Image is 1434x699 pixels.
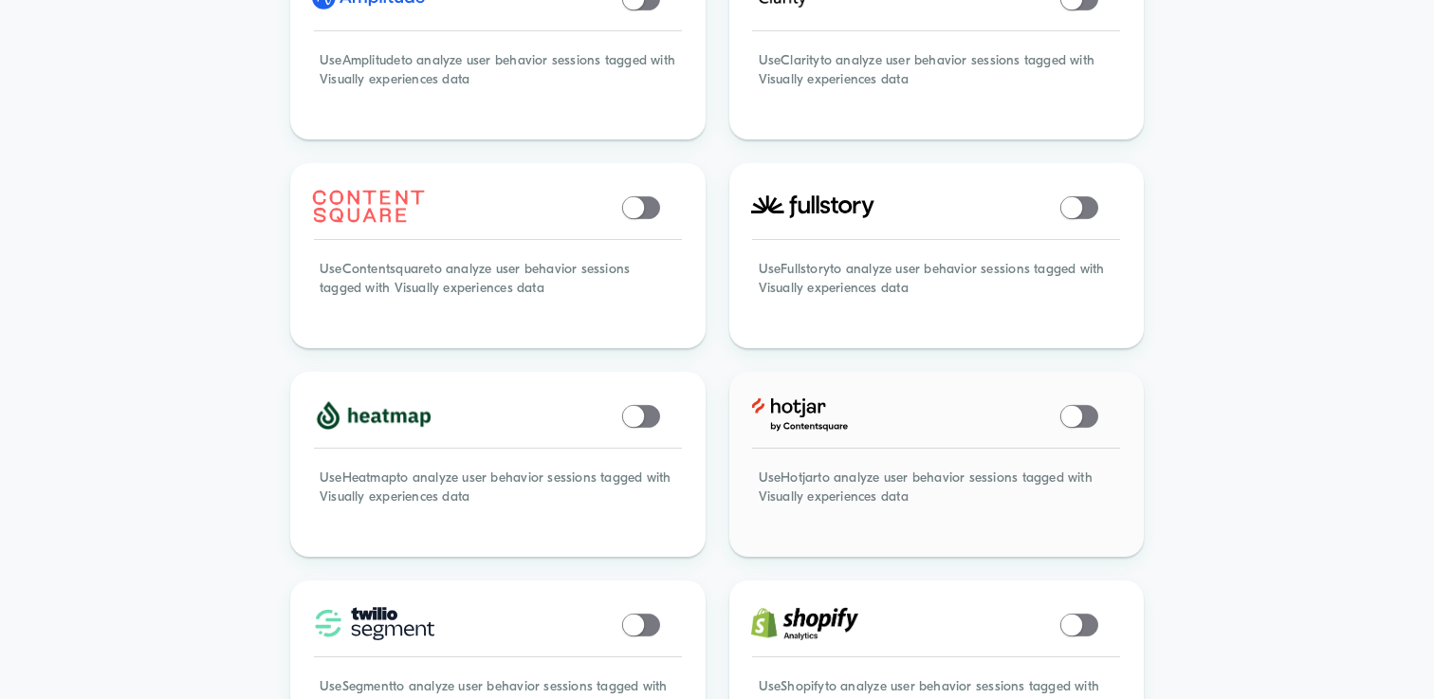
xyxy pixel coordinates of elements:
img: heatmap [312,398,432,432]
img: shopify [751,607,858,640]
img: fullstory [751,194,874,218]
div: Use Amplitude to analyze user behavior sessions tagged with Visually experiences data [293,26,703,137]
div: Use Hotjar to analyze user behavior sessions tagged with Visually experiences data [732,443,1142,554]
img: contentsquare [312,190,425,223]
div: Use Clarity to analyze user behavior sessions tagged with Visually experiences data [732,26,1142,137]
img: segment [312,607,440,640]
div: Use Fullstory to analyze user behavior sessions tagged with Visually experiences data [732,234,1142,345]
img: hotjar [751,398,849,432]
div: Use Heatmap to analyze user behavior sessions tagged with Visually experiences data [293,443,703,554]
div: Use Contentsquare to analyze user behavior sessions tagged with Visually experiences data [293,234,703,345]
